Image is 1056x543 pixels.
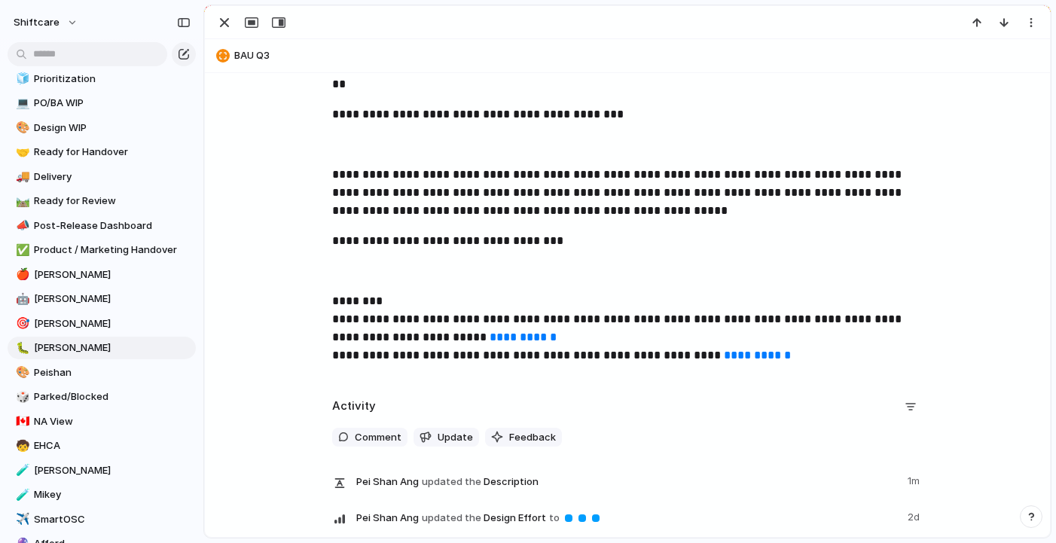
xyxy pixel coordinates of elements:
div: 🧒 [16,438,26,455]
span: [PERSON_NAME] [34,340,191,355]
button: shiftcare [7,11,86,35]
button: 🧪 [14,463,29,478]
div: 🤝 [16,144,26,161]
a: 🧊Prioritization [8,68,196,90]
span: PO/BA WIP [34,96,191,111]
button: 📣 [14,218,29,233]
span: Pei Shan Ang [356,474,419,490]
span: Prioritization [34,72,191,87]
a: ✅Product / Marketing Handover [8,239,196,261]
span: [PERSON_NAME] [34,316,191,331]
span: SmartOSC [34,512,191,527]
a: 🤖[PERSON_NAME] [8,288,196,310]
button: 🎯 [14,316,29,331]
button: 💻 [14,96,29,111]
span: Parked/Blocked [34,389,191,404]
button: 🤝 [14,145,29,160]
button: 🧒 [14,438,29,453]
span: Design Effort [356,507,899,528]
button: 🧪 [14,487,29,502]
button: 🇨🇦 [14,414,29,429]
span: 2d [908,507,923,525]
button: BAU Q3 [212,44,1043,68]
a: 🎯[PERSON_NAME] [8,313,196,335]
span: Comment [355,430,401,445]
span: BAU Q3 [234,48,1043,63]
a: 📣Post-Release Dashboard [8,215,196,237]
span: NA View [34,414,191,429]
span: shiftcare [14,15,60,30]
button: 🧊 [14,72,29,87]
span: Update [438,430,473,445]
button: 🐛 [14,340,29,355]
div: 🍎 [16,266,26,283]
div: 🧪 [16,462,26,479]
a: ✈️SmartOSC [8,508,196,531]
span: 1m [908,471,923,489]
a: 🎨Peishan [8,361,196,384]
div: 🇨🇦 [16,413,26,430]
span: Peishan [34,365,191,380]
div: ✈️ [16,511,26,528]
a: 🧪[PERSON_NAME] [8,459,196,482]
a: 🛤️Ready for Review [8,190,196,212]
a: 🇨🇦NA View [8,410,196,433]
span: Ready for Handover [34,145,191,160]
button: Comment [332,428,407,447]
div: 📣 [16,217,26,234]
button: 🤖 [14,291,29,307]
a: 🚚Delivery [8,166,196,188]
span: Mikey [34,487,191,502]
span: Design WIP [34,120,191,136]
button: ✅ [14,243,29,258]
div: 🛤️ [16,193,26,210]
button: 🎨 [14,365,29,380]
button: 🎨 [14,120,29,136]
div: 🚚 [16,168,26,185]
span: Description [356,471,899,492]
a: 🧒EHCA [8,435,196,457]
span: [PERSON_NAME] [34,463,191,478]
button: 🛤️ [14,194,29,209]
span: Post-Release Dashboard [34,218,191,233]
h2: Activity [332,398,376,415]
span: Product / Marketing Handover [34,243,191,258]
a: 🤝Ready for Handover [8,141,196,163]
span: [PERSON_NAME] [34,291,191,307]
span: Ready for Review [34,194,191,209]
a: 🎨Design WIP [8,117,196,139]
button: Feedback [485,428,562,447]
span: Delivery [34,169,191,185]
button: ✈️ [14,512,29,527]
span: Feedback [509,430,556,445]
div: 🎨 [16,119,26,136]
button: 🎲 [14,389,29,404]
a: 🐛[PERSON_NAME] [8,337,196,359]
a: 💻PO/BA WIP [8,92,196,114]
div: 🎨 [16,364,26,381]
span: [PERSON_NAME] [34,267,191,282]
button: Update [414,428,479,447]
span: updated the [422,474,481,490]
div: 🐛 [16,340,26,357]
div: 🧪 [16,487,26,504]
a: 🍎[PERSON_NAME] [8,264,196,286]
div: 🎯 [16,315,26,332]
a: 🧪Mikey [8,484,196,506]
div: 🎲 [16,389,26,406]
